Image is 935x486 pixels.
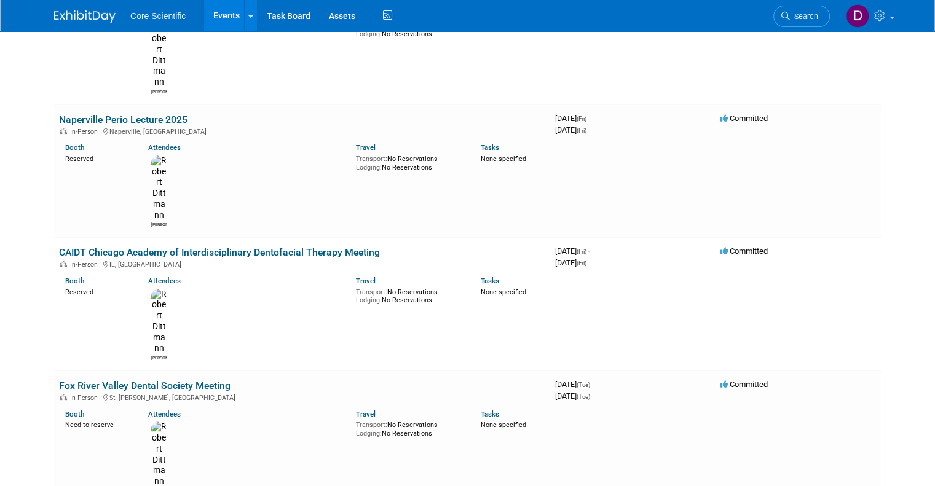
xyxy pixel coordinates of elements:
span: [DATE] [555,246,590,256]
a: Booth [65,410,84,418]
span: (Tue) [577,382,590,388]
a: Booth [65,276,84,285]
a: Fox River Valley Dental Society Meeting [59,380,231,391]
a: Travel [356,410,376,418]
img: Robert Dittmann [151,155,167,221]
span: (Fri) [577,127,586,134]
span: In-Person [70,261,101,268]
span: [DATE] [555,391,590,401]
span: [DATE] [555,125,586,135]
img: In-Person Event [60,128,67,134]
span: Lodging: [356,429,382,437]
span: Transport: [356,288,387,296]
span: Committed [720,114,768,123]
span: [DATE] [555,380,594,389]
img: Danielle Wiesemann [846,4,869,28]
span: None specified [481,288,526,296]
span: (Fri) [577,116,586,122]
a: Naperville Perio Lecture 2025 [59,114,187,125]
div: Robert Dittmann [151,354,167,361]
div: St. [PERSON_NAME], [GEOGRAPHIC_DATA] [59,392,545,402]
div: No Reservations No Reservations [356,418,462,437]
span: In-Person [70,394,101,402]
a: Travel [356,143,376,152]
span: None specified [481,421,526,429]
div: Reserved [65,286,130,297]
span: Lodging: [356,296,382,304]
img: In-Person Event [60,261,67,267]
div: No Reservations No Reservations [356,286,462,305]
span: None specified [481,155,526,163]
img: Robert Dittmann [151,289,167,355]
span: - [592,380,594,389]
span: - [588,246,590,256]
span: Core Scientific [130,11,186,21]
a: Booth [65,143,84,152]
img: Robert Dittmann [151,22,167,88]
a: Attendees [148,410,181,418]
div: Reserved [65,152,130,163]
div: Naperville, [GEOGRAPHIC_DATA] [59,126,545,136]
span: Lodging: [356,163,382,171]
div: IL, [GEOGRAPHIC_DATA] [59,259,545,268]
div: Robert Dittmann [151,221,167,228]
span: Committed [720,246,768,256]
a: Attendees [148,143,181,152]
img: ExhibitDay [54,10,116,23]
span: Transport: [356,155,387,163]
div: No Reservations No Reservations [356,152,462,171]
span: Committed [720,380,768,389]
a: Tasks [481,276,499,285]
span: Transport: [356,421,387,429]
span: - [588,114,590,123]
a: Tasks [481,143,499,152]
span: (Tue) [577,393,590,400]
div: Need to reserve [65,418,130,429]
span: In-Person [70,128,101,136]
span: [DATE] [555,258,586,267]
span: [DATE] [555,114,590,123]
a: Tasks [481,410,499,418]
span: (Fri) [577,260,586,267]
a: Attendees [148,276,181,285]
span: Search [790,12,818,21]
a: Travel [356,276,376,285]
span: Lodging: [356,30,382,38]
a: CAIDT Chicago Academy of Interdisciplinary Dentofacial Therapy Meeting [59,246,380,258]
div: Robert Dittmann [151,88,167,95]
img: In-Person Event [60,394,67,400]
span: (Fri) [577,248,586,255]
a: Search [773,6,830,27]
